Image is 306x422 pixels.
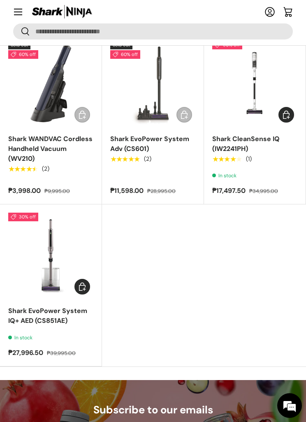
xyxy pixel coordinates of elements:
[110,50,140,59] span: 60% off
[17,104,144,187] span: We are offline. Please leave us a message.
[31,4,93,20] img: Shark Ninja Philippines
[33,403,273,417] h2: Subscribe to our emails
[43,46,138,57] div: Leave a message
[8,134,93,163] a: Shark WANDVAC Cordless Handheld Vacuum (WV210)
[212,134,280,153] a: Shark CleanSense IQ (IW2241PH)
[120,253,149,264] em: Submit
[135,4,155,24] div: Minimize live chat window
[110,41,195,126] a: Shark EvoPower System Adv (CS601)
[212,41,297,126] a: Shark CleanSense IQ (IW2241PH)
[8,306,87,325] a: Shark EvoPower System IQ+ AED (CS851AE)
[8,41,93,126] a: Shark WANDVAC Cordless Handheld Vacuum (WV210)
[8,50,38,59] span: 60% off
[8,213,38,221] span: 30% off
[4,225,157,253] textarea: Type your message and click 'Submit'
[212,41,297,126] img: shark-kion-iw2241-full-view-shark-ninja-philippines
[8,213,93,298] a: Shark EvoPower System IQ+ AED (CS851AE)
[110,134,189,153] a: Shark EvoPower System Adv (CS601)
